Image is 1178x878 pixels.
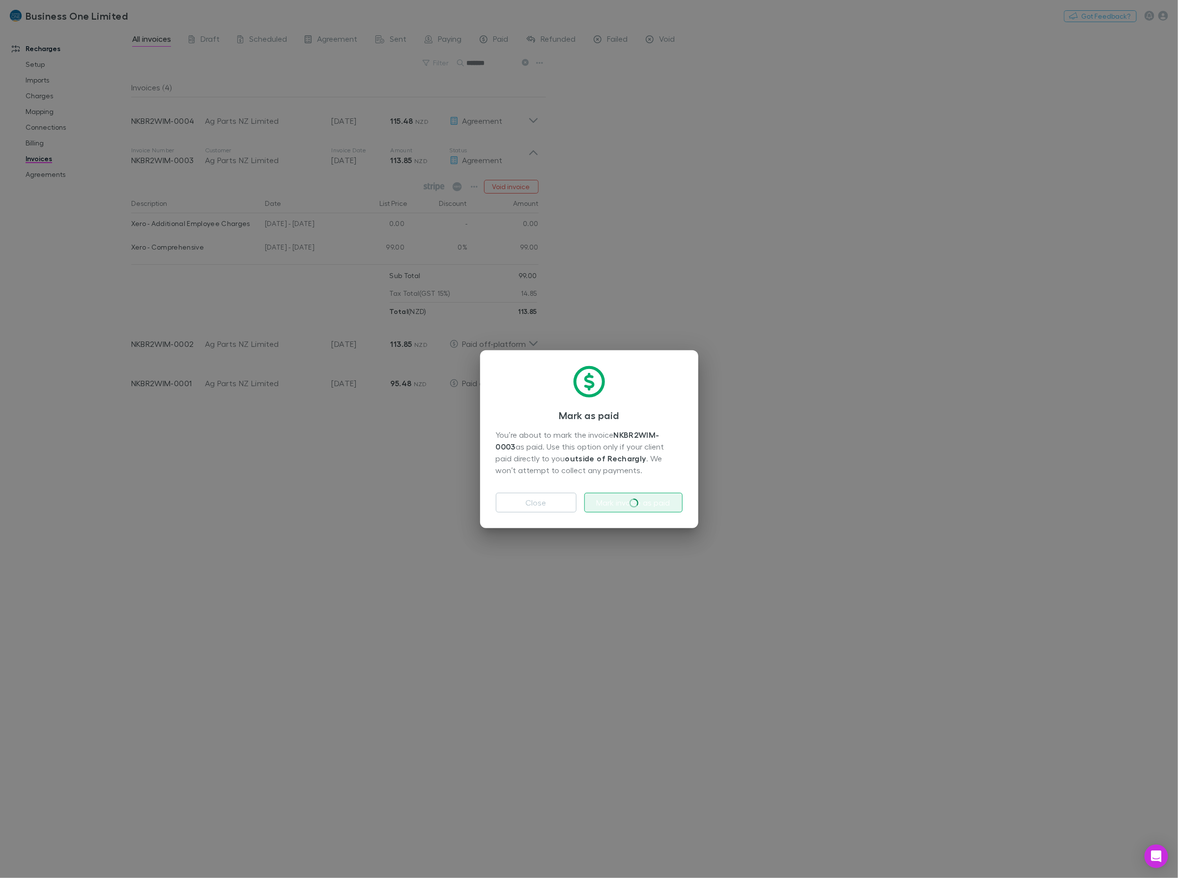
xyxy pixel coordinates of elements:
strong: outside of Rechargly [565,453,646,463]
h3: Mark as paid [496,409,683,421]
div: Open Intercom Messenger [1145,845,1168,868]
button: Mark invoice as paid [584,493,683,512]
strong: NKBR2WIM-0003 [496,430,660,452]
button: Close [496,493,576,512]
div: You’re about to mark the invoice as paid. Use this option only if your client paid directly to yo... [496,429,683,477]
